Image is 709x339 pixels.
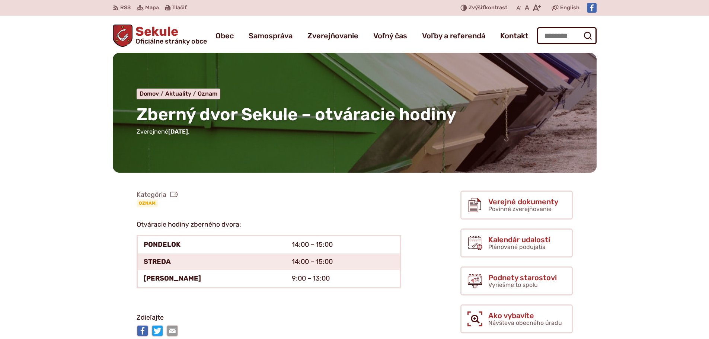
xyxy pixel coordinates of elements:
[135,38,207,45] span: Oficiálne stránky obce
[166,325,178,337] img: Zdieľať e-mailom
[165,90,191,97] span: Aktuality
[286,253,400,271] td: 14:00 – 15:00
[560,3,579,12] span: English
[137,325,148,337] img: Zdieľať na Facebooku
[151,325,163,337] img: Zdieľať na Twitteri
[198,90,217,97] a: Oznam
[488,198,558,206] span: Verejné dokumenty
[137,312,401,323] p: Zdieľajte
[113,25,133,47] img: Prejsť na domovskú stránku
[422,25,485,46] a: Voľby a referendá
[307,25,358,46] a: Zverejňovanie
[373,25,407,46] a: Voľný čas
[137,104,456,125] span: Zberný dvor Sekule – otváracie hodiny
[460,228,573,258] a: Kalendár udalostí Plánované podujatia
[286,270,400,288] td: 9:00 – 13:00
[488,274,557,282] span: Podnety starostovi
[144,240,181,249] strong: PONDELOK
[140,90,159,97] span: Domov
[215,25,234,46] a: Obec
[488,236,550,244] span: Kalendár udalostí
[132,25,207,45] span: Sekule
[488,311,562,320] span: Ako vybavíte
[120,3,131,12] span: RSS
[559,3,581,12] a: English
[144,274,201,282] strong: [PERSON_NAME]
[460,191,573,220] a: Verejné dokumenty Povinné zverejňovanie
[488,243,546,250] span: Plánované podujatia
[587,3,597,13] img: Prejsť na Facebook stránku
[488,281,538,288] span: Vyriešme to spolu
[500,25,528,46] a: Kontakt
[144,258,171,266] strong: STREDA
[286,236,400,253] td: 14:00 – 15:00
[140,90,165,97] a: Domov
[137,191,178,199] span: Kategória
[172,5,187,11] span: Tlačiť
[137,219,401,230] p: Otváracie hodiny zberného dvora:
[137,199,158,207] a: Oznam
[488,319,562,326] span: Návšteva obecného úradu
[137,127,573,137] p: Zverejnené .
[249,25,293,46] a: Samospráva
[488,205,552,212] span: Povinné zverejňovanie
[113,25,207,47] a: Logo Sekule, prejsť na domovskú stránku.
[460,304,573,333] a: Ako vybavíte Návšteva obecného úradu
[145,3,159,12] span: Mapa
[168,128,188,135] span: [DATE]
[165,90,198,97] a: Aktuality
[469,4,485,11] span: Zvýšiť
[469,5,507,11] span: kontrast
[460,266,573,295] a: Podnety starostovi Vyriešme to spolu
